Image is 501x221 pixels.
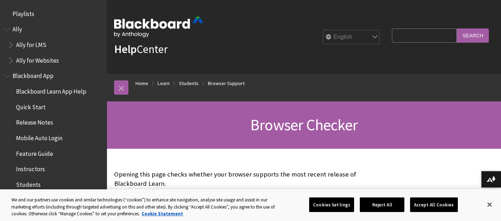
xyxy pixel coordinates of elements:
[16,39,46,48] span: Ally for LMS
[11,196,276,217] div: We and our partners use cookies and similar technologies (“cookies”) to enhance site navigation, ...
[16,132,62,142] span: Mobile Auto Login
[16,85,86,95] span: Blackboard Learn App Help
[114,42,168,56] a: HelpCenter
[16,163,45,173] span: Instructors
[16,54,59,64] span: Ally for Websites
[114,42,137,56] strong: Help
[114,17,203,37] img: Blackboard by Anthology
[136,79,148,88] a: Home
[12,8,34,17] span: Playlists
[16,117,53,126] span: Release Notes
[16,101,46,111] span: Quick Start
[114,170,388,188] p: Opening this page checks whether your browser supports the most recent release of Blackboard Learn.
[142,211,183,217] a: More information about your privacy, opens in a new tab
[360,197,404,212] button: Reject All
[410,197,457,212] button: Accept All Cookies
[250,115,358,135] span: Browser Checker
[179,79,199,88] a: Students
[16,179,41,188] span: Students
[158,79,170,88] a: Learn
[208,79,245,88] a: Browser Support
[4,8,103,20] nav: Book outline for Playlists
[12,23,22,33] span: Ally
[4,23,103,67] nav: Book outline for Anthology Ally Help
[16,148,53,157] span: Feature Guide
[12,70,53,80] span: Blackboard App
[482,197,497,212] button: Close
[457,28,489,42] input: Search
[323,30,380,44] select: Site Language Selector
[309,197,354,212] button: Cookies Settings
